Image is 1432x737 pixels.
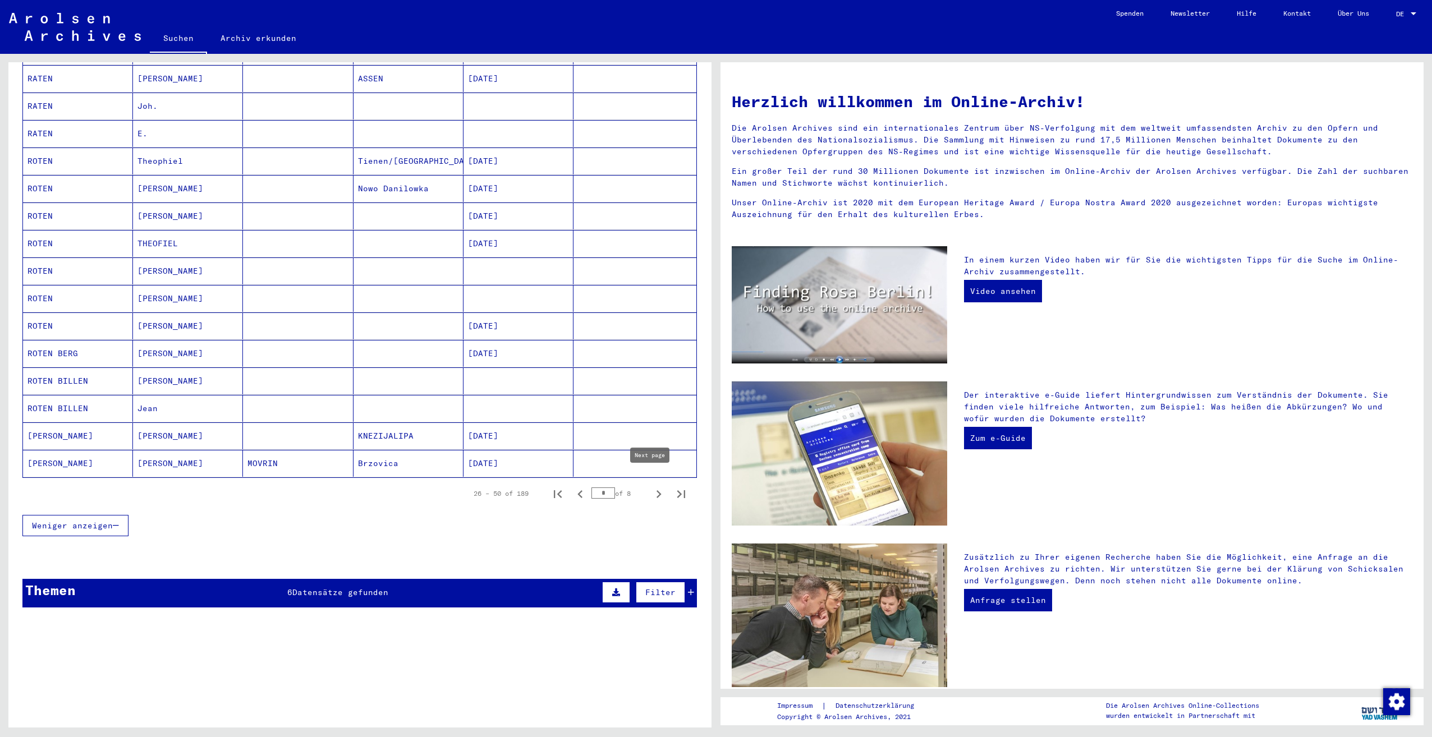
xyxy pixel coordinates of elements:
span: Weniger anzeigen [32,520,113,531]
mat-cell: ROTEN [23,230,133,257]
mat-cell: [DATE] [463,175,573,202]
a: Video ansehen [964,280,1042,302]
mat-cell: Nowo Danilowka [354,175,463,202]
mat-cell: Joh. [133,93,243,119]
mat-cell: ROTEN BILLEN [23,367,133,394]
button: Filter [636,582,685,603]
mat-cell: [PERSON_NAME] [133,285,243,312]
mat-cell: THEOFIEL [133,230,243,257]
img: eguide.jpg [732,381,947,526]
mat-cell: Brzovica [354,450,463,477]
img: Zustimmung ändern [1383,688,1410,715]
mat-cell: [PERSON_NAME] [133,175,243,202]
span: 6 [287,587,292,597]
mat-cell: MOVRIN [243,450,353,477]
button: Next page [648,482,670,505]
mat-cell: ASSEN [354,65,463,92]
span: DE [1396,10,1408,18]
mat-cell: [PERSON_NAME] [133,450,243,477]
mat-cell: ROTEN [23,285,133,312]
p: In einem kurzen Video haben wir für Sie die wichtigsten Tipps für die Suche im Online-Archiv zusa... [964,254,1412,278]
h1: Herzlich willkommen im Online-Archiv! [732,90,1412,113]
mat-cell: [PERSON_NAME] [133,257,243,284]
a: Impressum [777,700,821,712]
img: inquiries.jpg [732,543,947,688]
button: Last page [670,482,692,505]
mat-cell: ROTEN [23,148,133,174]
img: Arolsen_neg.svg [9,13,141,41]
div: Themen [25,580,76,600]
mat-cell: E. [133,120,243,147]
p: Unser Online-Archiv ist 2020 mit dem European Heritage Award / Europa Nostra Award 2020 ausgezeic... [732,197,1412,220]
div: | [777,700,928,712]
mat-cell: [PERSON_NAME] [133,340,243,367]
mat-cell: [PERSON_NAME] [133,202,243,229]
div: of 8 [591,488,648,499]
mat-cell: [PERSON_NAME] [23,450,133,477]
a: Datenschutzerklärung [827,700,928,712]
mat-cell: ROTEN BILLEN [23,395,133,422]
mat-cell: [PERSON_NAME] [133,367,243,394]
a: Archiv erkunden [207,25,310,52]
a: Zum e-Guide [964,427,1032,449]
mat-cell: [DATE] [463,148,573,174]
mat-cell: ROTEN BERG [23,340,133,367]
button: Weniger anzeigen [22,515,128,536]
p: Copyright © Arolsen Archives, 2021 [777,712,928,722]
mat-cell: Theophiel [133,148,243,174]
mat-cell: [DATE] [463,230,573,257]
mat-cell: [PERSON_NAME] [133,65,243,92]
p: Zusätzlich zu Ihrer eigenen Recherche haben Sie die Möglichkeit, eine Anfrage an die Arolsen Arch... [964,551,1412,587]
mat-cell: [PERSON_NAME] [133,312,243,339]
mat-cell: Tienen/[GEOGRAPHIC_DATA] [354,148,463,174]
mat-cell: ROTEN [23,175,133,202]
mat-cell: [DATE] [463,65,573,92]
span: Datensätze gefunden [292,587,388,597]
span: Filter [645,587,676,597]
mat-cell: ROTEN [23,257,133,284]
img: yv_logo.png [1359,697,1401,725]
img: video.jpg [732,246,947,363]
mat-cell: [PERSON_NAME] [23,422,133,449]
p: Der interaktive e-Guide liefert Hintergrundwissen zum Verständnis der Dokumente. Sie finden viele... [964,389,1412,425]
mat-cell: RATEN [23,93,133,119]
div: 26 – 50 of 189 [474,489,529,499]
mat-cell: [DATE] [463,422,573,449]
div: Zustimmung ändern [1383,688,1410,715]
mat-cell: ROTEN [23,202,133,229]
p: Die Arolsen Archives Online-Collections [1106,701,1259,711]
button: First page [547,482,569,505]
mat-cell: [PERSON_NAME] [133,422,243,449]
mat-cell: [DATE] [463,312,573,339]
mat-cell: KNEZIJALIPA [354,422,463,449]
button: Previous page [569,482,591,505]
mat-cell: ROTEN [23,312,133,339]
p: Ein großer Teil der rund 30 Millionen Dokumente ist inzwischen im Online-Archiv der Arolsen Archi... [732,165,1412,189]
p: Die Arolsen Archives sind ein internationales Zentrum über NS-Verfolgung mit dem weltweit umfasse... [732,122,1412,158]
mat-cell: Jean [133,395,243,422]
mat-cell: RATEN [23,120,133,147]
mat-cell: [DATE] [463,340,573,367]
a: Anfrage stellen [964,589,1052,611]
mat-cell: [DATE] [463,450,573,477]
a: Suchen [150,25,207,54]
mat-cell: RATEN [23,65,133,92]
p: wurden entwickelt in Partnerschaft mit [1106,711,1259,721]
mat-cell: [DATE] [463,202,573,229]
